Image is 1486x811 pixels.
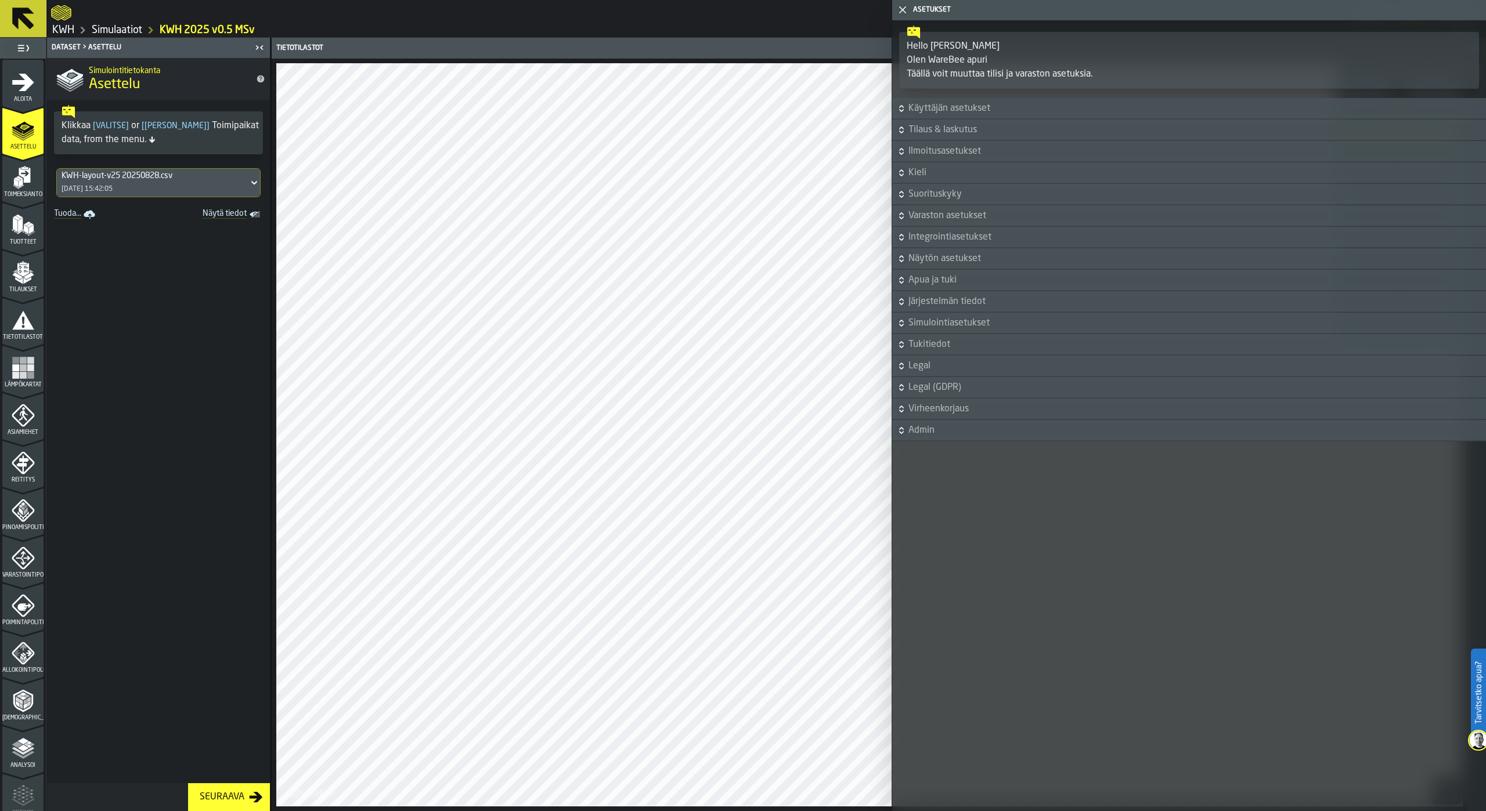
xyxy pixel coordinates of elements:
[2,191,44,198] span: Toimeksianto
[51,2,71,23] a: logo-header
[47,58,270,100] div: title-Asettelu
[2,382,44,388] span: Lämpökartat
[2,239,44,245] span: Tuotteet
[92,24,142,37] a: link-to-/wh/i/4fb45246-3b77-4bb5-b880-c337c3c5facb
[2,393,44,439] li: menu Asiamiehet
[2,488,44,534] li: menu Pinoamispolitiikka
[2,726,44,772] li: menu Analysoi
[49,44,251,52] div: Dataset > Asettelu
[2,96,44,103] span: Aloita
[2,107,44,154] li: menu Asettelu
[2,345,44,392] li: menu Lämpökartat
[62,171,244,180] div: DropdownMenuValue-f2563fea-736d-4212-bdcd-2cc8fffec8ad
[207,122,210,130] span: ]
[2,583,44,629] li: menu Poimintapolitiikka
[2,440,44,487] li: menu Reititys
[195,790,249,804] div: Seuraava
[2,429,44,436] span: Asiamiehet
[2,144,44,150] span: Asettelu
[160,24,255,37] a: link-to-/wh/i/4fb45246-3b77-4bb5-b880-c337c3c5facb/simulations/220e8e5a-73d2-41ea-b0bf-f93915416fa3
[142,122,145,130] span: [
[62,119,255,147] div: Klikkaa or Toimipaikat data, from the menu.
[2,60,44,106] li: menu Aloita
[51,23,1481,37] nav: Breadcrumb
[2,202,44,249] li: menu Tuotteet
[47,38,270,58] header: Dataset > Asettelu
[52,24,74,37] a: link-to-/wh/i/4fb45246-3b77-4bb5-b880-c337c3c5facb
[272,38,1467,59] header: Tietotilastot
[2,250,44,296] li: menu Tilaukset
[1472,650,1485,736] label: Tarvitsetko apua?
[56,168,261,197] div: DropdownMenuValue-f2563fea-736d-4212-bdcd-2cc8fffec8ad[DATE] 15:42:05
[2,298,44,344] li: menu Tietotilastot
[2,620,44,626] span: Poimintapolitiikka
[274,44,871,52] div: Tietotilastot
[2,667,44,674] span: Allokointipolitiikka
[251,41,268,55] label: button-toggle-Sulje minut
[2,524,44,531] span: Pinoamispolitiikka
[89,75,140,94] span: Asettelu
[2,535,44,582] li: menu Varastointipolitiikka
[2,287,44,293] span: Tilaukset
[2,40,44,56] label: button-toggle-Toggle Täydellinen valikko
[279,781,344,804] a: logo-header
[49,207,102,223] a: link-to-/wh/i/4fb45246-3b77-4bb5-b880-c337c3c5facb/import/layout/
[2,155,44,201] li: menu Toimeksianto
[139,122,212,130] span: [PERSON_NAME]
[2,715,44,721] span: [DEMOGRAPHIC_DATA]
[2,678,44,725] li: menu Vaatimustenmukaisuus
[163,207,268,223] a: toggle-dataset-table-Näytä tiedot
[168,209,247,220] span: Näytä tiedot
[2,631,44,677] li: menu Allokointipolitiikka
[91,122,131,130] span: Valitse
[126,122,129,130] span: ]
[89,64,247,75] h2: Sub Title
[2,762,44,769] span: Analysoi
[93,122,96,130] span: [
[188,783,270,811] button: button-Seuraava
[2,334,44,341] span: Tietotilastot
[2,477,44,483] span: Reititys
[2,572,44,578] span: Varastointipolitiikka
[62,185,113,193] div: [DATE] 15:42:05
